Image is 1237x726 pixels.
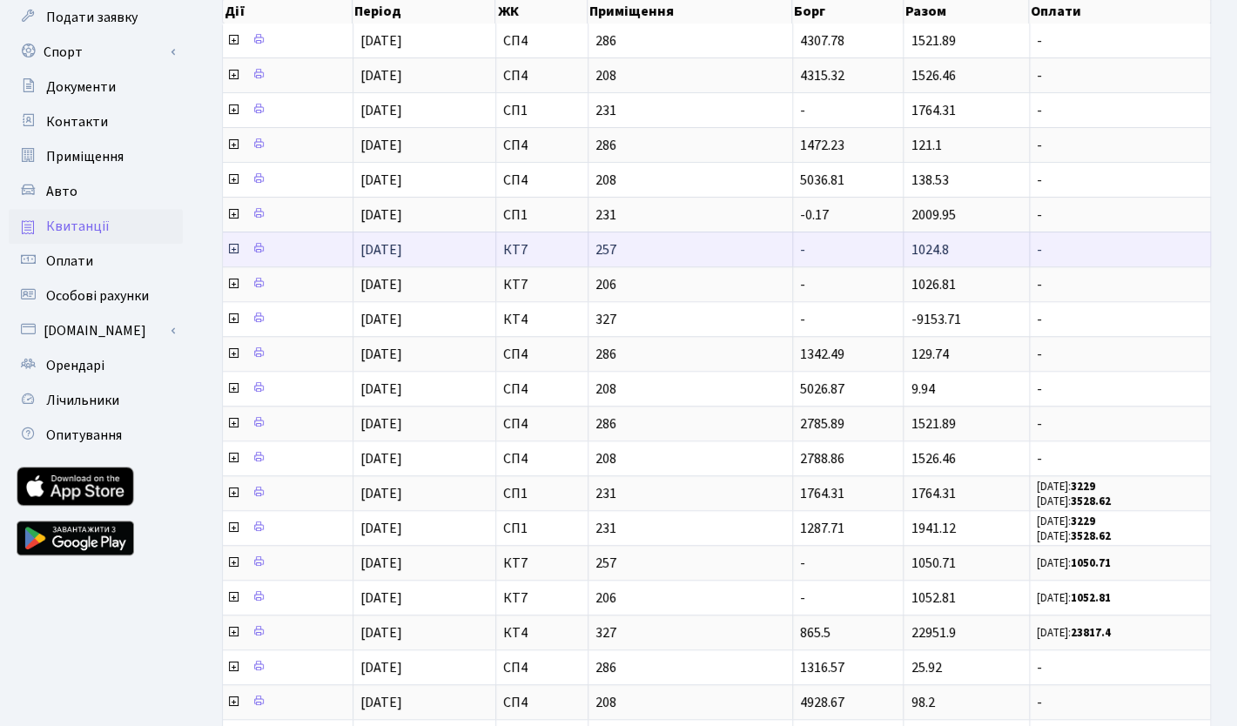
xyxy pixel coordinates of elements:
[360,240,402,259] span: [DATE]
[503,452,581,466] span: СП4
[360,519,402,538] span: [DATE]
[1037,243,1203,257] span: -
[503,382,581,396] span: СП4
[911,623,955,642] span: 22951.9
[1037,173,1203,187] span: -
[595,243,785,257] span: 257
[911,693,934,712] span: 98.2
[1071,590,1111,606] b: 1052.81
[503,347,581,361] span: СП4
[1037,417,1203,431] span: -
[911,275,955,294] span: 1026.81
[595,347,785,361] span: 286
[1071,514,1095,529] b: 3229
[360,484,402,503] span: [DATE]
[595,34,785,48] span: 286
[360,588,402,608] span: [DATE]
[800,449,844,468] span: 2788.86
[800,658,844,677] span: 1316.57
[911,588,955,608] span: 1052.81
[1037,69,1203,83] span: -
[911,66,955,85] span: 1526.46
[46,182,77,201] span: Авто
[503,208,581,222] span: СП1
[1071,625,1111,641] b: 23817.4
[503,104,581,118] span: СП1
[911,136,941,155] span: 121.1
[911,310,960,329] span: -9153.71
[503,556,581,570] span: КТ7
[503,487,581,501] span: СП1
[360,345,402,364] span: [DATE]
[1037,696,1203,709] span: -
[911,519,955,538] span: 1941.12
[911,171,948,190] span: 138.53
[595,521,785,535] span: 231
[360,380,402,399] span: [DATE]
[360,658,402,677] span: [DATE]
[595,104,785,118] span: 231
[46,391,119,410] span: Лічильники
[9,104,183,139] a: Контакти
[46,217,110,236] span: Квитанції
[9,418,183,453] a: Опитування
[595,626,785,640] span: 327
[1071,479,1095,494] b: 3229
[9,383,183,418] a: Лічильники
[800,310,805,329] span: -
[800,31,844,50] span: 4307.78
[1071,555,1111,571] b: 1050.71
[46,147,124,166] span: Приміщення
[503,173,581,187] span: СП4
[800,101,805,120] span: -
[9,174,183,209] a: Авто
[360,693,402,712] span: [DATE]
[1037,347,1203,361] span: -
[360,31,402,50] span: [DATE]
[1037,514,1095,529] small: [DATE]:
[595,696,785,709] span: 208
[800,554,805,573] span: -
[9,139,183,174] a: Приміщення
[800,205,829,225] span: -0.17
[595,452,785,466] span: 208
[595,173,785,187] span: 208
[360,275,402,294] span: [DATE]
[595,278,785,292] span: 206
[503,69,581,83] span: СП4
[911,414,955,434] span: 1521.89
[1037,479,1095,494] small: [DATE]:
[1071,528,1111,544] b: 3528.62
[1037,104,1203,118] span: -
[503,243,581,257] span: КТ7
[1037,138,1203,152] span: -
[503,626,581,640] span: КТ4
[46,356,104,375] span: Орендарі
[1037,278,1203,292] span: -
[9,209,183,244] a: Квитанції
[911,240,948,259] span: 1024.8
[1037,555,1111,571] small: [DATE]:
[595,313,785,326] span: 327
[911,449,955,468] span: 1526.46
[503,278,581,292] span: КТ7
[1037,528,1111,544] small: [DATE]:
[595,417,785,431] span: 286
[46,286,149,306] span: Особові рахунки
[911,31,955,50] span: 1521.89
[1071,494,1111,509] b: 3528.62
[911,345,948,364] span: 129.74
[800,519,844,538] span: 1287.71
[800,414,844,434] span: 2785.89
[1037,661,1203,675] span: -
[1037,625,1111,641] small: [DATE]:
[503,591,581,605] span: КТ7
[9,35,183,70] a: Спорт
[503,313,581,326] span: КТ4
[503,138,581,152] span: СП4
[1037,208,1203,222] span: -
[800,693,844,712] span: 4928.67
[800,623,830,642] span: 865.5
[46,112,108,131] span: Контакти
[503,34,581,48] span: СП4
